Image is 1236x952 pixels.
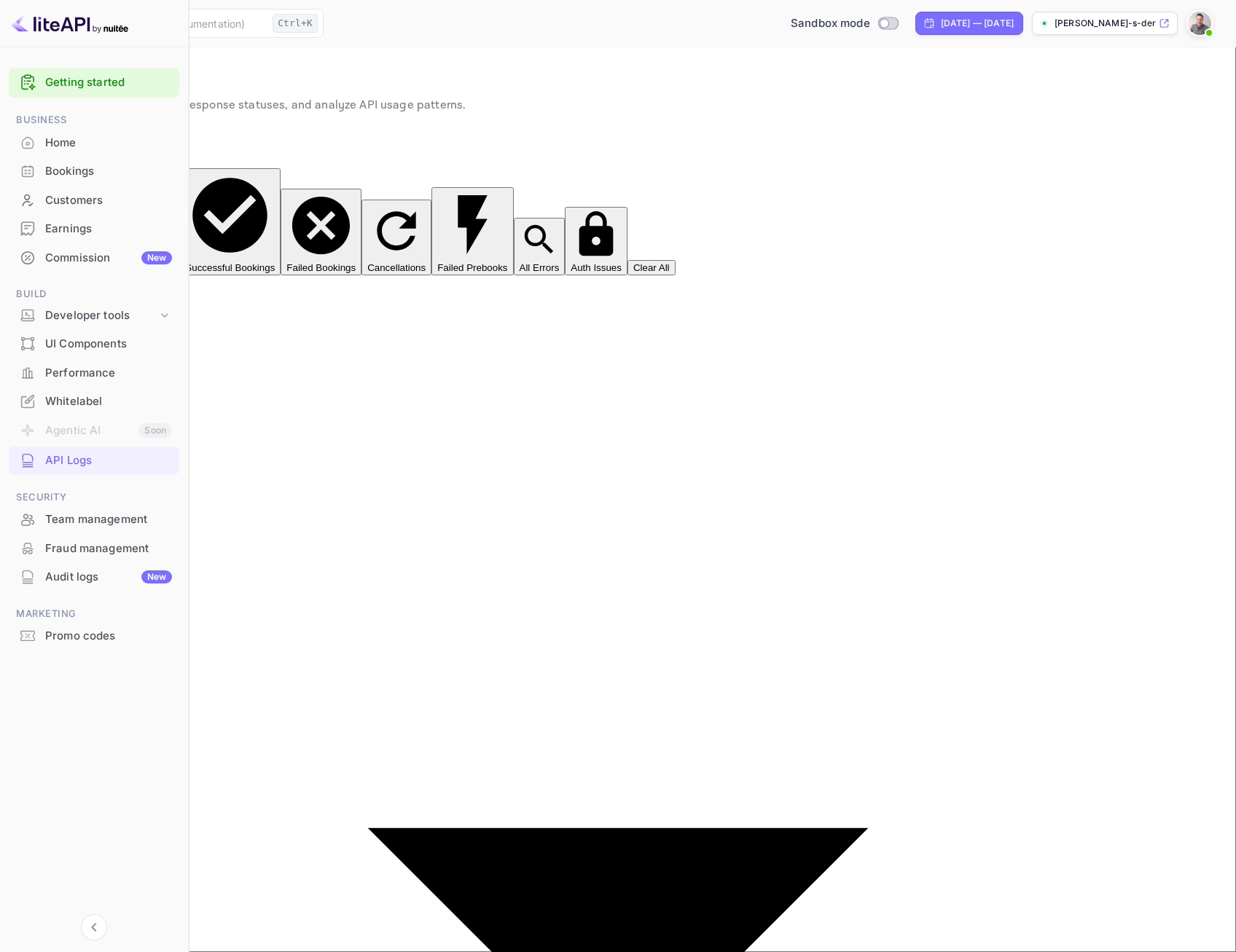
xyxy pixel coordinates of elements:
[45,192,172,209] div: Customers
[1188,12,1211,35] img: Mikael Söderberg
[9,359,179,388] div: Performance
[9,330,179,357] a: UI Components
[361,200,431,275] button: Cancellations
[9,388,179,414] a: Whitelabel
[514,218,566,275] button: All Errors
[45,540,172,557] div: Fraud management
[9,186,179,215] div: Customers
[9,157,179,184] a: Bookings
[45,163,172,180] div: Bookings
[17,97,1219,114] p: Monitor API request logs, track response statuses, and analyze API usage patterns.
[9,286,179,302] span: Build
[9,563,179,591] div: Audit logsNew
[785,15,904,32] div: Switch to Production mode
[565,207,627,275] button: Auth Issues
[9,388,179,416] div: Whitelabel
[9,505,179,532] a: Team management
[45,250,172,267] div: Commission
[45,336,172,353] div: UI Components
[9,563,179,590] a: Audit logsNew
[45,628,172,645] div: Promo codes
[9,622,179,649] a: Promo codes
[17,138,1219,150] h6: Quick Filters
[45,511,172,528] div: Team management
[141,251,172,264] div: New
[627,260,676,275] button: Clear All
[45,393,172,410] div: Whitelabel
[9,215,179,242] a: Earnings
[45,135,172,152] div: Home
[1055,17,1156,30] p: [PERSON_NAME]-s-derberg-xwcte...
[9,303,179,329] div: Developer tools
[45,452,172,469] div: API Logs
[45,74,172,91] a: Getting started
[9,244,179,271] a: CommissionNew
[17,65,1219,94] p: API Logs
[9,535,179,562] a: Fraud management
[791,15,870,32] span: Sandbox mode
[9,330,179,358] div: UI Components
[45,221,172,237] div: Earnings
[141,570,172,583] div: New
[9,447,179,473] a: API Logs
[45,365,172,382] div: Performance
[273,14,318,33] div: Ctrl+K
[9,359,179,386] a: Performance
[9,606,179,622] span: Marketing
[431,187,513,275] button: Failed Prebooks
[9,447,179,475] div: API Logs
[9,129,179,157] div: Home
[81,914,107,940] button: Collapse navigation
[9,244,179,272] div: CommissionNew
[9,489,179,505] span: Security
[941,17,1014,30] div: [DATE] — [DATE]
[17,293,1219,310] div: Any Status
[9,112,179,128] span: Business
[12,12,128,35] img: LiteAPI logo
[45,307,157,324] div: Developer tools
[9,186,179,213] a: Customers
[9,622,179,650] div: Promo codes
[45,569,172,586] div: Audit logs
[179,168,281,275] button: Successful Bookings
[9,129,179,156] a: Home
[9,535,179,563] div: Fraud management
[9,215,179,243] div: Earnings
[281,189,361,275] button: Failed Bookings
[9,68,179,98] div: Getting started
